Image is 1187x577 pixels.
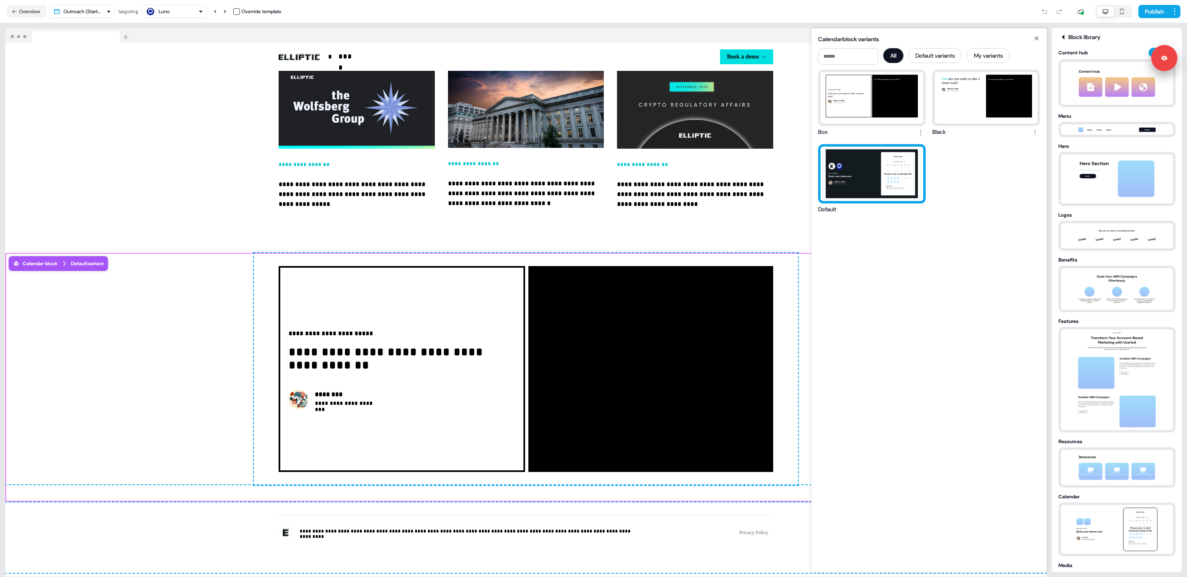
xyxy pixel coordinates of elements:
img: logoClouds thumbnail preview [1074,223,1160,248]
img: resources thumbnail preview [1074,450,1160,485]
button: Herohero thumbnail preview [1058,142,1175,206]
img: benefits thumbnail preview [1074,268,1160,310]
button: Overview [7,5,47,18]
div: Outreach (Starter) [63,7,103,16]
button: Book a demo → [720,49,773,64]
button: Publish [1138,5,1169,18]
div: Logos [1058,211,1175,219]
div: Media [1058,561,1175,570]
button: My variants [967,48,1010,63]
div: Features [1058,317,1175,325]
button: All [883,48,903,63]
img: Image [617,67,773,149]
button: Get Started with EllipticLuno are you ready to take a closer look?[PERSON_NAME]Chief Executive Of... [818,70,926,138]
img: calendar thumbnail preview [1074,505,1160,554]
img: Image [279,67,435,149]
button: Privacy Policy [734,525,773,540]
div: Default [818,205,836,213]
button: Lunoare you ready to take a closer look?[PERSON_NAME]Chief Executive OfficerGet thelatestinsights... [932,70,1040,138]
button: Win with EllipticBook your demo now[PERSON_NAME]Chief Executive OfficerCalendlyPlease enter a cal... [818,144,926,213]
button: LogoslogoClouds thumbnail preview [1058,211,1175,251]
button: Luno [142,5,207,18]
button: Menumenu thumbnail preview [1058,112,1175,137]
div: Block library [1058,33,1175,41]
div: Calendar block [13,259,58,268]
iframe: Form [538,293,763,449]
img: menu thumbnail preview [1074,125,1160,135]
img: Image [448,67,604,148]
div: Content hub [1058,49,1145,57]
button: Benefitsbenefits thumbnail preview [1058,256,1175,312]
div: Override template [242,7,282,16]
img: features thumbnail preview [1074,329,1160,430]
div: Resources [1058,437,1175,446]
img: Browser topbar [5,28,132,43]
div: Calendar [1058,493,1175,501]
div: Benefits [1058,256,1175,264]
div: targeting [118,7,138,16]
div: Hero [1058,142,1175,150]
div: Menu [1058,112,1175,120]
button: Featuresfeatures thumbnail preview [1058,317,1175,432]
div: Black [932,128,946,138]
div: Calendar block variants [818,35,1040,43]
div: Default variant [71,259,104,268]
button: Resourcesresources thumbnail preview [1058,437,1175,488]
button: Content hubNewcontentHub thumbnail preview [1058,48,1175,107]
img: contentHub thumbnail preview [1071,62,1163,105]
div: Luno [159,7,170,16]
div: Book a demo → [529,49,773,64]
img: Image [279,54,320,60]
div: Box [818,128,828,138]
img: hero thumbnail preview [1074,154,1160,203]
img: Contact avatar [289,390,308,409]
button: Calendarcalendar thumbnail preview [1058,493,1175,556]
button: Default variants [908,48,962,63]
